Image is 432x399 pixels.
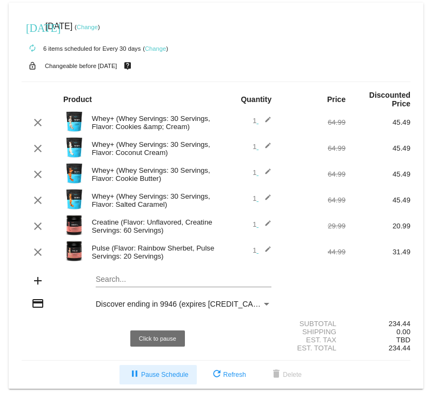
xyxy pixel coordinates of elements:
span: Refresh [210,371,246,378]
mat-icon: delete [270,368,283,381]
mat-icon: edit [258,116,271,129]
span: 1 [252,220,271,228]
small: 6 items scheduled for Every 30 days [22,45,141,52]
input: Search... [96,275,271,284]
span: Pause Schedule [128,371,188,378]
div: 45.49 [345,170,410,178]
mat-icon: credit_card [31,297,44,310]
span: 234.44 [389,344,410,352]
div: Whey+ (Whey Servings: 30 Servings, Flavor: Cookie Butter) [87,166,216,182]
div: Whey+ (Whey Servings: 30 Servings, Flavor: Coconut Cream) [87,140,216,157]
mat-icon: edit [258,142,271,155]
mat-icon: clear [31,168,44,181]
button: Delete [261,365,310,384]
span: Delete [270,371,302,378]
mat-icon: clear [31,116,44,129]
button: Pause Schedule [119,365,197,384]
div: 20.99 [345,222,410,230]
mat-icon: edit [258,246,271,259]
span: 1 [252,246,271,254]
div: 64.99 [281,170,345,178]
button: Refresh [202,365,255,384]
img: Image-1-Carousel-Whey-2lb-Cookie-Butter-1000x1000-2.png [63,163,85,184]
img: Image-1-Carousel-Whey-2lb-Salted-Caramel-no-badge.png [63,188,85,210]
img: Image-1-Carousel-Pulse-20S-RS-transp.png [63,240,85,262]
div: Est. Total [281,344,345,352]
mat-icon: clear [31,246,44,259]
strong: Quantity [241,95,271,104]
span: TBD [396,336,410,344]
img: Image-1l-Whey-2lb-Coconut-Cream-Pie-1000x1000-1.png [63,137,85,158]
img: Image-1-Carousel-Whey-2lb-Cookies-n-Cream-no-badge-Transp.png [63,111,85,132]
mat-icon: add [31,274,44,287]
strong: Product [63,95,92,104]
mat-icon: live_help [121,59,134,73]
div: Subtotal [281,320,345,328]
mat-icon: autorenew [26,42,39,55]
strong: Price [327,95,345,104]
div: 234.44 [345,320,410,328]
span: Discover ending in 9946 (expires [CREDIT_CARD_DATA]) [96,300,292,308]
span: 0.00 [396,328,410,336]
span: 1 [252,117,271,125]
div: Creatine (Flavor: Unflavored, Creatine Servings: 60 Servings) [87,218,216,234]
mat-icon: [DATE] [26,21,39,33]
mat-icon: pause [128,368,141,381]
small: ( ) [143,45,168,52]
mat-icon: refresh [210,368,223,381]
span: 1 [252,168,271,177]
div: 45.49 [345,118,410,126]
div: Whey+ (Whey Servings: 30 Servings, Flavor: Cookies &amp; Cream) [87,114,216,131]
div: Shipping [281,328,345,336]
div: 64.99 [281,144,345,152]
div: Est. Tax [281,336,345,344]
span: 1 [252,194,271,202]
div: Whey+ (Whey Servings: 30 Servings, Flavor: Salted Caramel) [87,192,216,208]
div: 29.99 [281,222,345,230]
a: Change [77,24,98,30]
mat-icon: clear [31,142,44,155]
mat-icon: edit [258,194,271,207]
small: ( ) [75,24,100,30]
img: Image-1-Carousel-Creatine-60S-1000x1000-Transp.png [63,214,85,236]
strong: Discounted Price [369,91,410,108]
div: 64.99 [281,196,345,204]
mat-icon: clear [31,194,44,207]
span: 1 [252,143,271,151]
div: 64.99 [281,118,345,126]
div: Pulse (Flavor: Rainbow Sherbet, Pulse Servings: 20 Servings) [87,244,216,260]
mat-icon: edit [258,220,271,233]
div: 45.49 [345,144,410,152]
a: Change [145,45,166,52]
mat-icon: lock_open [26,59,39,73]
mat-icon: clear [31,220,44,233]
mat-icon: edit [258,168,271,181]
div: 45.49 [345,196,410,204]
div: 44.99 [281,248,345,256]
mat-select: Payment Method [96,300,271,308]
small: Changeable before [DATE] [45,63,117,69]
div: 31.49 [345,248,410,256]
